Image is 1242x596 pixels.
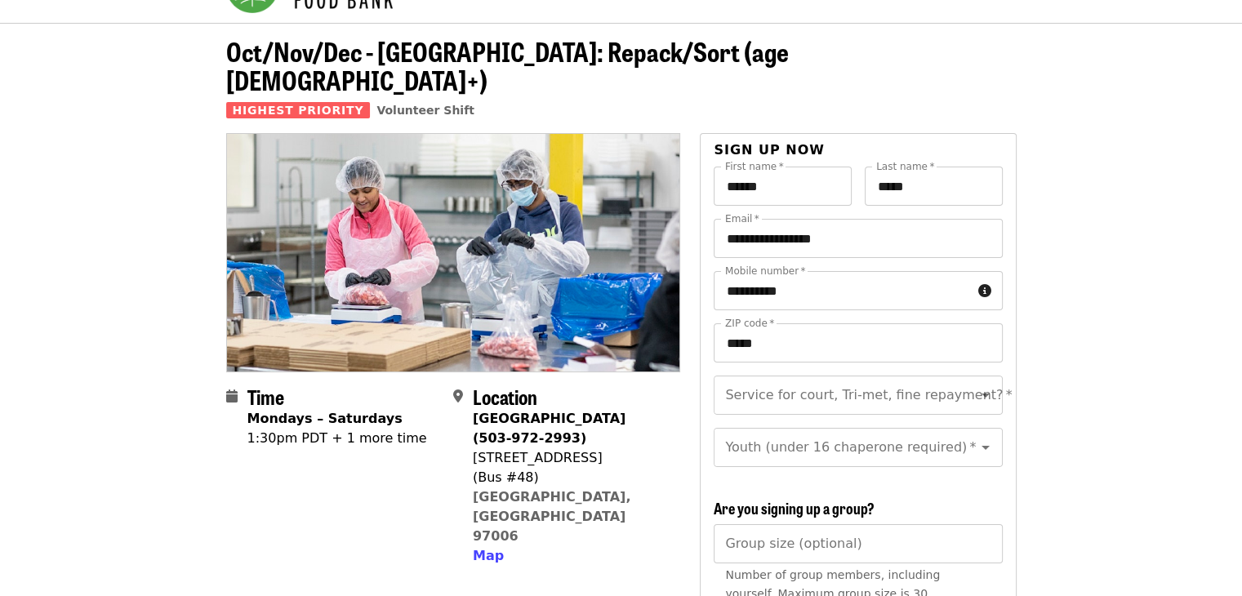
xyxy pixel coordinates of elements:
span: Highest Priority [226,102,371,118]
button: Open [974,436,997,459]
span: Time [247,382,284,411]
i: calendar icon [226,389,238,404]
strong: Mondays – Saturdays [247,411,403,426]
a: [GEOGRAPHIC_DATA], [GEOGRAPHIC_DATA] 97006 [473,489,631,544]
button: Open [974,384,997,407]
div: 1:30pm PDT + 1 more time [247,429,427,448]
div: [STREET_ADDRESS] [473,448,667,468]
input: Mobile number [714,271,971,310]
i: map-marker-alt icon [453,389,463,404]
span: Sign up now [714,142,825,158]
label: Mobile number [725,266,805,276]
input: Email [714,219,1002,258]
input: [object Object] [714,524,1002,563]
button: Map [473,546,504,566]
i: circle-info icon [978,283,991,299]
label: Last name [876,162,934,171]
a: Volunteer Shift [376,104,474,117]
span: Map [473,548,504,563]
input: ZIP code [714,323,1002,362]
div: (Bus #48) [473,468,667,487]
input: Last name [865,167,1003,206]
span: Location [473,382,537,411]
span: Oct/Nov/Dec - [GEOGRAPHIC_DATA]: Repack/Sort (age [DEMOGRAPHIC_DATA]+) [226,32,789,99]
input: First name [714,167,852,206]
label: ZIP code [725,318,774,328]
img: Oct/Nov/Dec - Beaverton: Repack/Sort (age 10+) organized by Oregon Food Bank [227,134,680,371]
strong: [GEOGRAPHIC_DATA] (503-972-2993) [473,411,625,446]
label: Email [725,214,759,224]
span: Are you signing up a group? [714,497,875,518]
label: First name [725,162,784,171]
